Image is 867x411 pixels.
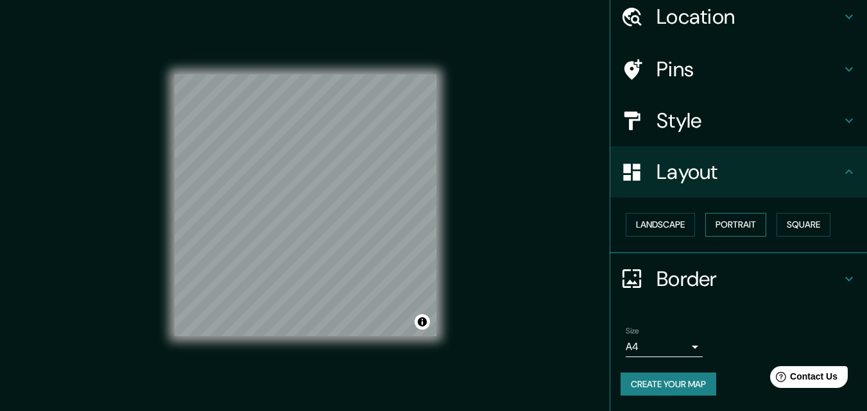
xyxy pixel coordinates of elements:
div: A4 [626,337,703,357]
button: Square [777,213,830,237]
div: Border [610,253,867,305]
canvas: Map [175,74,436,336]
div: Layout [610,146,867,197]
button: Create your map [621,373,716,396]
iframe: Help widget launcher [753,361,853,397]
h4: Location [657,4,841,29]
div: Pins [610,44,867,95]
button: Landscape [626,213,695,237]
h4: Style [657,108,841,133]
button: Portrait [705,213,766,237]
h4: Pins [657,56,841,82]
label: Size [626,325,639,336]
h4: Border [657,266,841,292]
div: Style [610,95,867,146]
h4: Layout [657,159,841,185]
button: Toggle attribution [415,314,430,330]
